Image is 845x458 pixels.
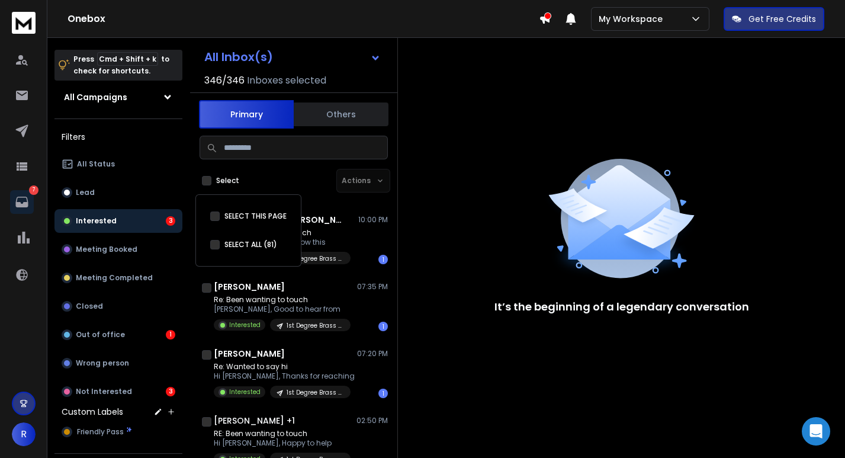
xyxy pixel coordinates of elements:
[77,159,115,169] p: All Status
[195,45,390,69] button: All Inbox(s)
[214,305,351,314] p: [PERSON_NAME], Good to hear from
[54,420,182,444] button: Friendly Pass
[54,380,182,403] button: Not Interested3
[76,358,129,368] p: Wrong person
[802,417,830,446] div: Open Intercom Messenger
[214,438,351,448] p: Hi [PERSON_NAME], Happy to help
[224,212,287,221] label: SELECT THIS PAGE
[166,330,175,340] div: 1
[199,100,294,129] button: Primary
[599,13,667,25] p: My Workspace
[358,215,388,225] p: 10:00 PM
[287,254,343,263] p: 1st Degree Brass ([PERSON_NAME])
[10,190,34,214] a: 7
[204,73,245,88] span: 346 / 346
[68,12,539,26] h1: Onebox
[214,295,351,305] p: Re: Been wanting to touch
[214,429,351,438] p: RE: Been wanting to touch
[357,282,388,292] p: 07:35 PM
[214,362,355,371] p: Re: Wanted to say hi
[229,321,261,329] p: Interested
[229,387,261,396] p: Interested
[204,51,273,63] h1: All Inbox(s)
[76,188,95,197] p: Lead
[247,73,326,88] h3: Inboxes selected
[748,13,816,25] p: Get Free Credits
[54,238,182,261] button: Meeting Booked
[287,321,343,330] p: 1st Degree Brass ([PERSON_NAME])
[166,216,175,226] div: 3
[76,302,103,311] p: Closed
[76,273,153,283] p: Meeting Completed
[166,387,175,396] div: 3
[62,406,123,418] h3: Custom Labels
[76,330,125,340] p: Out of office
[224,240,277,249] label: SELECT ALL (81)
[356,416,388,425] p: 02:50 PM
[214,415,295,427] h1: [PERSON_NAME] +1
[287,388,343,397] p: 1st Degree Brass ([PERSON_NAME])
[76,245,137,254] p: Meeting Booked
[76,387,132,396] p: Not Interested
[724,7,824,31] button: Get Free Credits
[494,299,749,315] p: It’s the beginning of a legendary conversation
[29,185,38,195] p: 7
[12,422,36,446] button: R
[378,389,388,398] div: 1
[64,91,127,103] h1: All Campaigns
[216,176,239,185] label: Select
[54,85,182,109] button: All Campaigns
[54,323,182,347] button: Out of office1
[378,255,388,264] div: 1
[357,349,388,358] p: 07:20 PM
[214,281,285,293] h1: [PERSON_NAME]
[54,152,182,176] button: All Status
[12,12,36,34] img: logo
[54,209,182,233] button: Interested3
[54,351,182,375] button: Wrong person
[97,52,158,66] span: Cmd + Shift + k
[76,216,117,226] p: Interested
[54,129,182,145] h3: Filters
[378,322,388,331] div: 1
[54,294,182,318] button: Closed
[214,348,285,360] h1: [PERSON_NAME]
[54,181,182,204] button: Lead
[73,53,169,77] p: Press to check for shortcuts.
[294,101,388,127] button: Others
[54,266,182,290] button: Meeting Completed
[214,371,355,381] p: Hi [PERSON_NAME], Thanks for reaching
[77,427,124,437] span: Friendly Pass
